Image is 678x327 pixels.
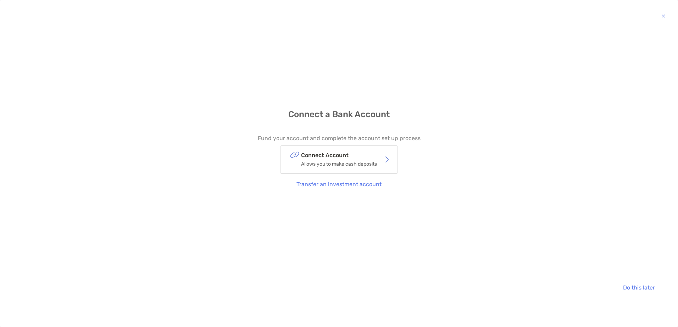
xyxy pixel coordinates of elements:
button: Connect AccountAllows you to make cash deposits [280,145,398,174]
img: button icon [661,12,666,20]
button: Do this later [617,280,660,295]
button: Transfer an investment account [291,177,387,192]
p: Allows you to make cash deposits [301,160,377,168]
p: Connect Account [301,151,377,160]
p: Fund your account and complete the account set up process [258,134,421,143]
h4: Connect a Bank Account [288,109,390,120]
